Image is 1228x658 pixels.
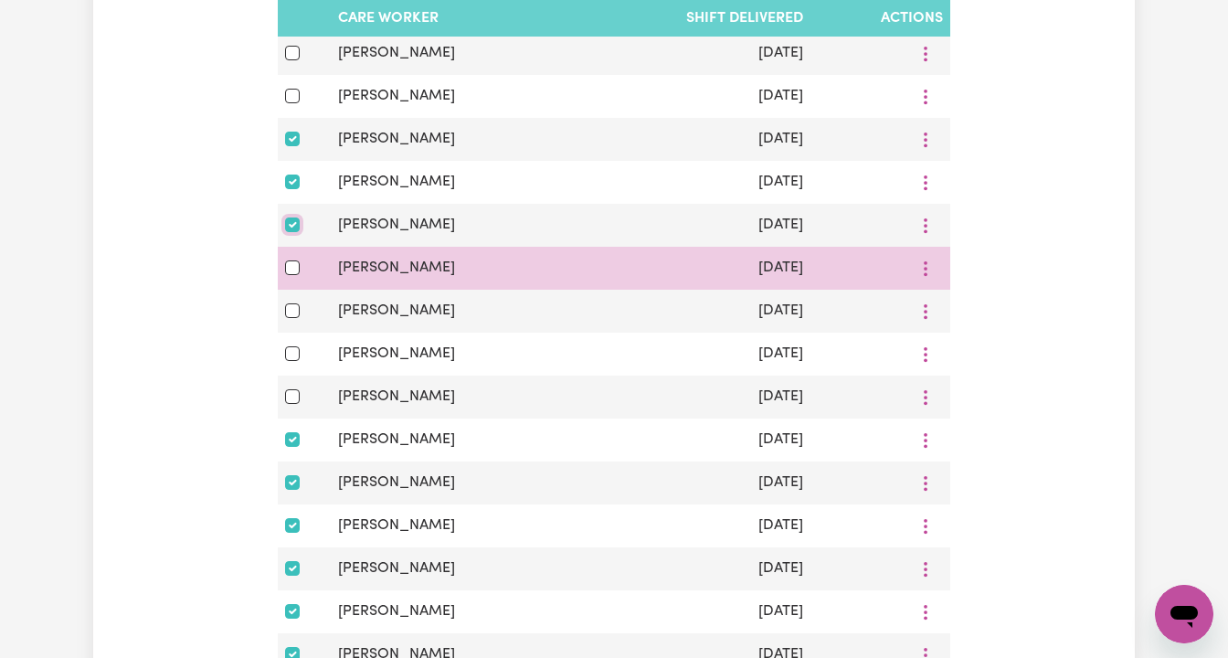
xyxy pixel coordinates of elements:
[571,204,810,247] td: [DATE]
[338,432,455,447] span: [PERSON_NAME]
[571,333,810,376] td: [DATE]
[908,555,943,583] button: More options
[338,303,455,318] span: [PERSON_NAME]
[338,346,455,361] span: [PERSON_NAME]
[908,469,943,497] button: More options
[908,39,943,68] button: More options
[338,46,455,60] span: [PERSON_NAME]
[571,161,810,204] td: [DATE]
[338,604,455,619] span: [PERSON_NAME]
[908,512,943,540] button: More options
[908,383,943,411] button: More options
[571,504,810,547] td: [DATE]
[908,254,943,282] button: More options
[571,75,810,118] td: [DATE]
[908,168,943,196] button: More options
[338,475,455,490] span: [PERSON_NAME]
[571,590,810,633] td: [DATE]
[1155,585,1213,643] iframe: Button to launch messaging window
[338,175,455,189] span: [PERSON_NAME]
[908,598,943,626] button: More options
[338,389,455,404] span: [PERSON_NAME]
[571,462,810,504] td: [DATE]
[571,247,810,290] td: [DATE]
[908,211,943,239] button: More options
[908,125,943,154] button: More options
[571,32,810,75] td: [DATE]
[571,290,810,333] td: [DATE]
[338,132,455,146] span: [PERSON_NAME]
[571,376,810,419] td: [DATE]
[908,297,943,325] button: More options
[338,218,455,232] span: [PERSON_NAME]
[908,82,943,111] button: More options
[571,118,810,161] td: [DATE]
[571,419,810,462] td: [DATE]
[338,518,455,533] span: [PERSON_NAME]
[338,561,455,576] span: [PERSON_NAME]
[571,547,810,590] td: [DATE]
[338,11,439,26] span: Care Worker
[908,426,943,454] button: More options
[338,260,455,275] span: [PERSON_NAME]
[908,340,943,368] button: More options
[338,89,455,103] span: [PERSON_NAME]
